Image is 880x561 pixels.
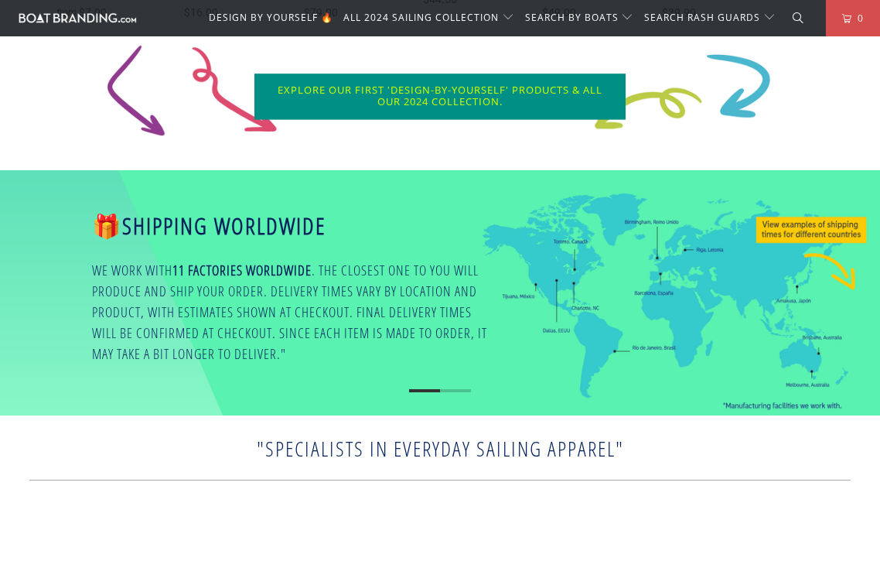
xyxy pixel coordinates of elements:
span: SEARCH BY BOATS [525,11,619,24]
img: Boatbranding [15,10,139,25]
span: SEARCH RASH GUARDS [644,11,760,24]
strong: 11 factories worldwide [172,261,312,279]
h2: "Specialists IN Everyday Sailing Apparel" [29,433,850,465]
li: Page dot 1 [409,389,440,392]
li: Page dot 2 [440,389,471,392]
span: 0 [851,10,864,27]
h6: We work with . The closest one to you will produce and ship your order. Delivery times vary by lo... [92,255,491,370]
a: Search [776,10,822,27]
span: ALL 2024 SAILING COLLECTION [343,11,499,24]
a: Explore our first 'Design-By-Yourself' products & all our 2024 collection. [254,74,626,119]
h1: 🎁 [92,208,491,243]
span: DESIGN BY YOURSELF 🔥 [209,11,333,24]
strong: SHIPPING WORLDWIDE [122,210,326,241]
